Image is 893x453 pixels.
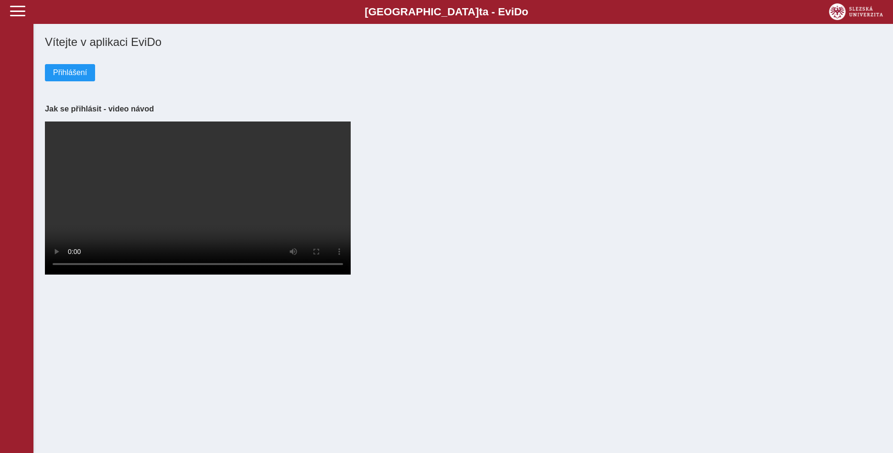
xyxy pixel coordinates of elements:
[45,122,351,275] video: Your browser does not support the video tag.
[29,6,864,18] b: [GEOGRAPHIC_DATA] a - Evi
[45,64,95,81] button: Přihlášení
[479,6,482,18] span: t
[514,6,522,18] span: D
[45,104,882,113] h3: Jak se přihlásit - video návod
[45,35,882,49] h1: Vítejte v aplikaci EviDo
[53,68,87,77] span: Přihlášení
[522,6,528,18] span: o
[829,3,883,20] img: logo_web_su.png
